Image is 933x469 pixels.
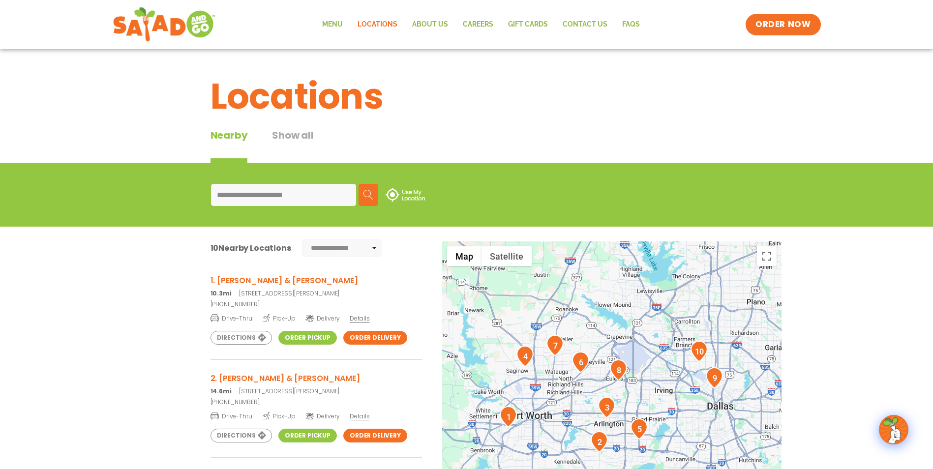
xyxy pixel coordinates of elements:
[305,314,339,323] span: Delivery
[746,14,820,35] a: ORDER NOW
[315,13,350,36] a: Menu
[350,314,369,322] span: Details
[211,372,422,384] h3: 2. [PERSON_NAME] & [PERSON_NAME]
[350,412,369,420] span: Details
[880,416,907,443] img: wpChatIcon
[343,429,407,442] a: Order Delivery
[211,128,338,163] div: Tabbed content
[211,387,422,396] p: [STREET_ADDRESS][PERSON_NAME]
[615,13,647,36] a: FAQs
[482,246,532,266] button: Show satellite imagery
[455,13,501,36] a: Careers
[211,242,219,254] span: 10
[386,188,425,202] img: use-location.svg
[405,13,455,36] a: About Us
[278,429,337,442] a: Order Pickup
[211,409,422,421] a: Drive-Thru Pick-Up Delivery Details
[211,311,422,323] a: Drive-Thru Pick-Up Delivery Details
[263,313,296,323] span: Pick-Up
[211,274,422,298] a: 1. [PERSON_NAME] & [PERSON_NAME] 10.3mi[STREET_ADDRESS][PERSON_NAME]
[113,5,216,44] img: new-SAG-logo-768×292
[500,406,517,427] div: 1
[211,429,272,442] a: Directions
[211,387,232,395] strong: 14.6mi
[572,352,589,373] div: 6
[363,190,373,200] img: search.svg
[278,331,337,345] a: Order Pickup
[211,274,422,287] h3: 1. [PERSON_NAME] & [PERSON_NAME]
[631,418,648,440] div: 5
[610,359,627,381] div: 8
[211,300,422,309] a: [PHONE_NUMBER]
[343,331,407,345] a: Order Delivery
[211,313,252,323] span: Drive-Thru
[315,13,647,36] nav: Menu
[211,70,723,123] h1: Locations
[706,367,723,388] div: 9
[755,19,811,30] span: ORDER NOW
[350,13,405,36] a: Locations
[263,411,296,421] span: Pick-Up
[211,331,272,345] a: Directions
[211,289,232,297] strong: 10.3mi
[501,13,555,36] a: GIFT CARDS
[211,411,252,421] span: Drive-Thru
[591,431,608,452] div: 2
[598,397,615,418] div: 3
[546,335,564,356] div: 7
[447,246,482,266] button: Show street map
[757,246,777,266] button: Toggle fullscreen view
[211,128,248,163] div: Nearby
[211,398,422,407] a: [PHONE_NUMBER]
[516,346,534,367] div: 4
[211,372,422,396] a: 2. [PERSON_NAME] & [PERSON_NAME] 14.6mi[STREET_ADDRESS][PERSON_NAME]
[691,341,708,362] div: 10
[555,13,615,36] a: Contact Us
[211,289,422,298] p: [STREET_ADDRESS][PERSON_NAME]
[272,128,313,163] button: Show all
[211,242,291,254] div: Nearby Locations
[305,412,339,421] span: Delivery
